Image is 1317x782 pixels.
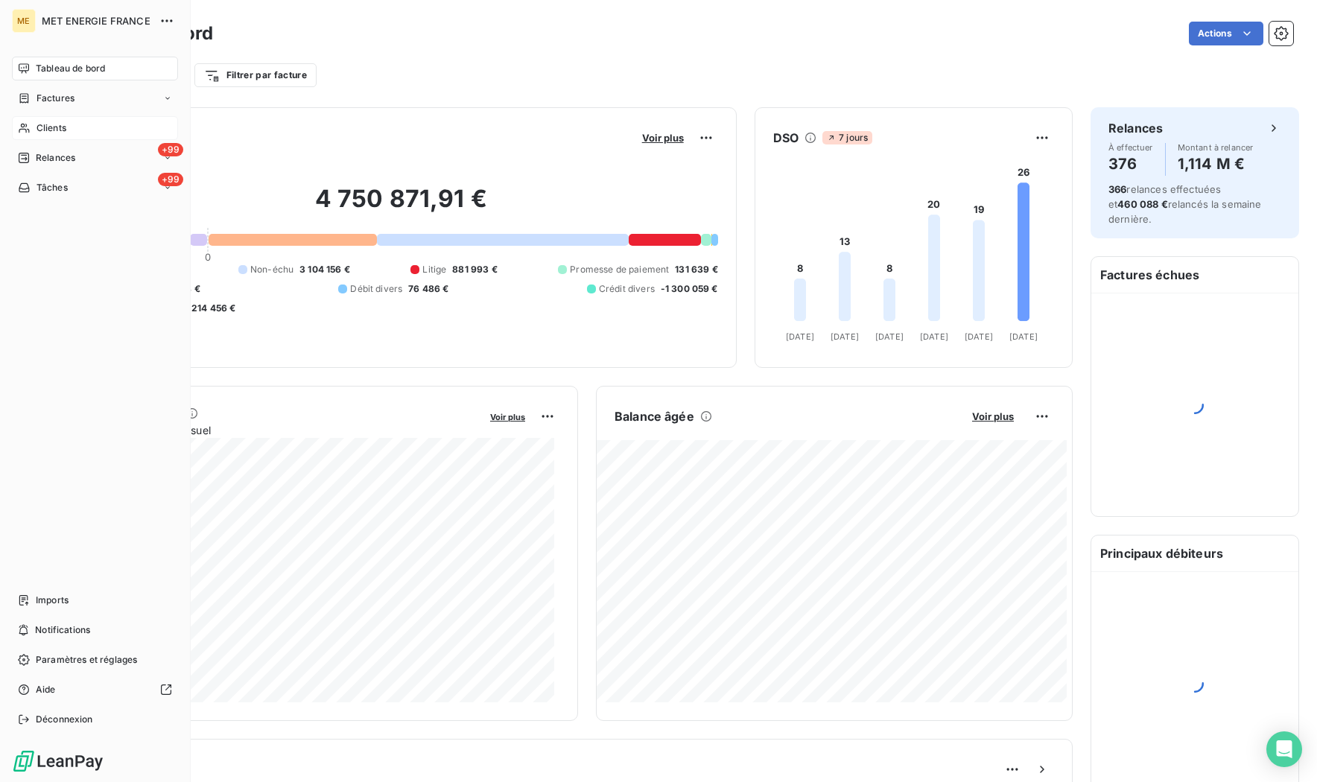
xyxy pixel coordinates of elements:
[968,410,1018,423] button: Voir plus
[615,407,694,425] h6: Balance âgée
[1108,119,1163,137] h6: Relances
[920,331,948,342] tspan: [DATE]
[1091,257,1298,293] h6: Factures échues
[350,282,402,296] span: Débit divers
[1117,198,1167,210] span: 460 088 €
[37,181,68,194] span: Tâches
[642,132,684,144] span: Voir plus
[187,302,236,315] span: -214 456 €
[36,653,137,667] span: Paramètres et réglages
[1091,535,1298,571] h6: Principaux débiteurs
[1108,183,1262,225] span: relances effectuées et relancés la semaine dernière.
[408,282,448,296] span: 76 486 €
[12,116,178,140] a: Clients
[1108,152,1153,176] h4: 376
[570,263,669,276] span: Promesse de paiement
[1189,22,1263,45] button: Actions
[194,63,317,87] button: Filtrer par facture
[12,648,178,672] a: Paramètres et réglages
[12,86,178,110] a: Factures
[12,749,104,773] img: Logo LeanPay
[875,331,904,342] tspan: [DATE]
[36,683,56,696] span: Aide
[661,282,718,296] span: -1 300 059 €
[158,143,183,156] span: +99
[965,331,993,342] tspan: [DATE]
[36,62,105,75] span: Tableau de bord
[831,331,859,342] tspan: [DATE]
[1178,152,1254,176] h4: 1,114 M €
[37,92,74,105] span: Factures
[675,263,717,276] span: 131 639 €
[773,129,799,147] h6: DSO
[1009,331,1038,342] tspan: [DATE]
[1266,731,1302,767] div: Open Intercom Messenger
[599,282,655,296] span: Crédit divers
[36,594,69,607] span: Imports
[12,9,36,33] div: ME
[822,131,872,144] span: 7 jours
[422,263,446,276] span: Litige
[84,184,718,229] h2: 4 750 871,91 €
[972,410,1014,422] span: Voir plus
[1178,143,1254,152] span: Montant à relancer
[638,131,688,144] button: Voir plus
[452,263,497,276] span: 881 993 €
[299,263,350,276] span: 3 104 156 €
[12,57,178,80] a: Tableau de bord
[250,263,293,276] span: Non-échu
[1108,143,1153,152] span: À effectuer
[35,623,90,637] span: Notifications
[205,251,211,263] span: 0
[486,410,530,423] button: Voir plus
[12,176,178,200] a: +99Tâches
[37,121,66,135] span: Clients
[12,678,178,702] a: Aide
[12,146,178,170] a: +99Relances
[36,713,93,726] span: Déconnexion
[1108,183,1126,195] span: 366
[42,15,150,27] span: MET ENERGIE FRANCE
[12,588,178,612] a: Imports
[158,173,183,186] span: +99
[84,422,480,438] span: Chiffre d'affaires mensuel
[786,331,814,342] tspan: [DATE]
[36,151,75,165] span: Relances
[490,412,525,422] span: Voir plus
